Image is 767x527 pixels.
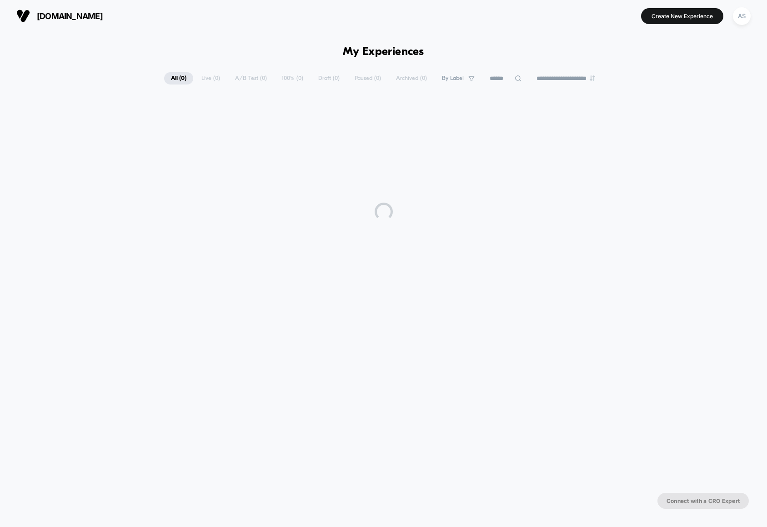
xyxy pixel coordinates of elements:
[16,9,30,23] img: Visually logo
[14,9,105,23] button: [DOMAIN_NAME]
[641,8,723,24] button: Create New Experience
[590,75,595,81] img: end
[164,72,193,85] span: All ( 0 )
[657,493,749,509] button: Connect with a CRO Expert
[733,7,751,25] div: AS
[730,7,753,25] button: AS
[442,75,464,82] span: By Label
[343,45,424,59] h1: My Experiences
[37,11,103,21] span: [DOMAIN_NAME]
